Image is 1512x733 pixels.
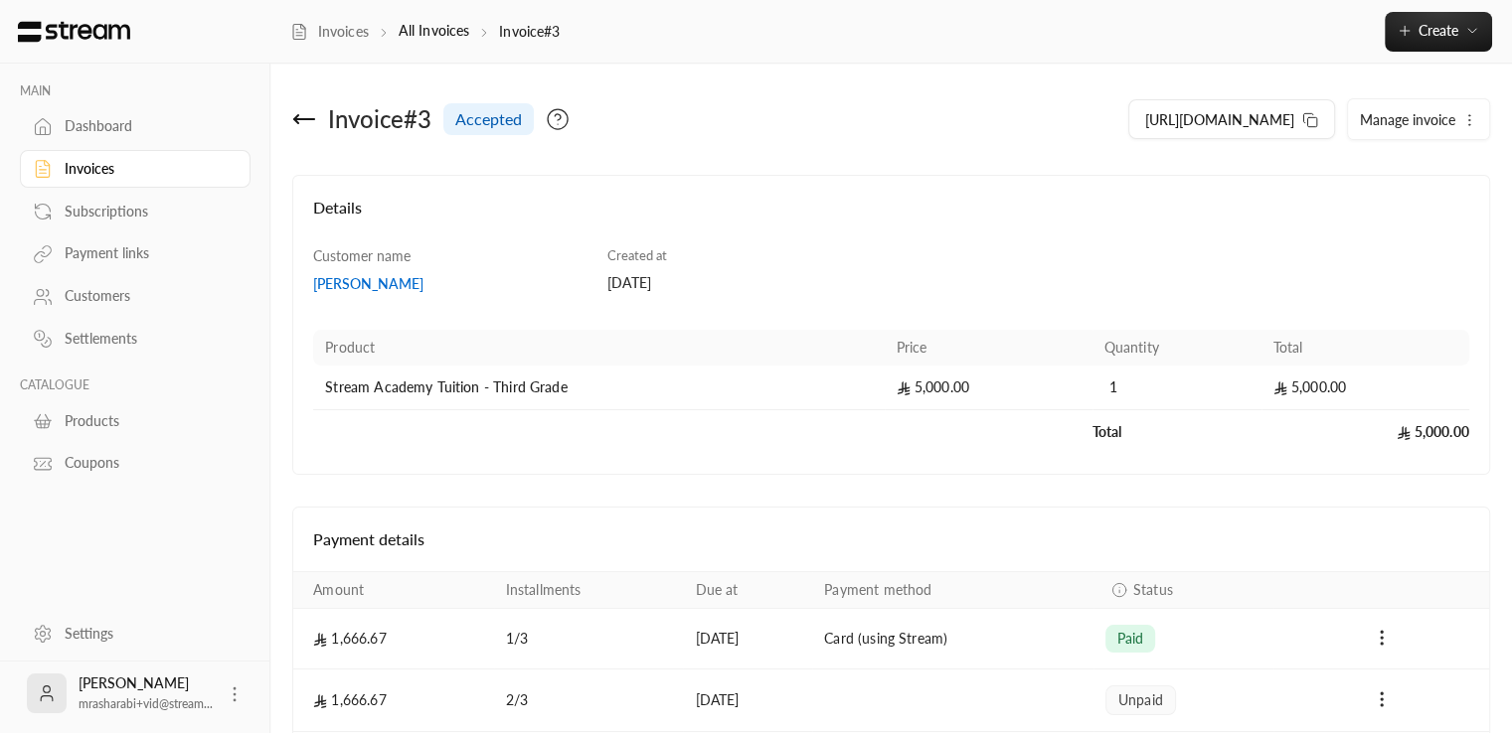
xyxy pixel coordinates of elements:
th: Quantity [1092,330,1261,366]
h4: Payment details [313,527,1469,551]
button: [URL][DOMAIN_NAME] [1128,99,1335,139]
a: Products [20,401,251,440]
td: 5,000.00 [1261,410,1469,454]
a: Settlements [20,320,251,359]
td: 1,666.67 [293,609,493,669]
td: Total [1092,410,1261,454]
img: Logo [16,21,132,43]
h4: Details [313,196,1469,239]
div: Dashboard [65,116,226,136]
td: Card (using Stream) [812,609,1093,669]
span: paid [1117,629,1144,649]
span: accepted [455,107,522,131]
div: Invoice # 3 [328,103,431,135]
p: MAIN [20,83,251,99]
span: Manage invoice [1360,111,1455,128]
td: [DATE] [683,669,812,732]
td: 2 / 3 [494,669,684,732]
a: Customers [20,277,251,316]
p: Invoice#3 [499,22,560,42]
th: Payment method [812,572,1093,609]
th: Price [885,330,1092,366]
span: 1 [1104,377,1124,397]
button: Create [1385,12,1492,52]
td: 1 / 3 [494,609,684,669]
div: [DATE] [607,273,882,293]
th: Amount [293,572,493,609]
a: [PERSON_NAME] [313,274,588,294]
td: 1,666.67 [293,669,493,732]
td: 5,000.00 [885,366,1092,410]
a: Coupons [20,444,251,483]
a: Dashboard [20,107,251,146]
span: [URL][DOMAIN_NAME] [1145,109,1294,130]
div: [PERSON_NAME] [79,673,213,713]
th: Total [1261,330,1469,366]
p: CATALOGUE [20,377,251,393]
a: Invoices [20,150,251,189]
span: mrasharabi+vid@stream... [79,696,213,711]
div: Customers [65,286,226,306]
div: Payment links [65,243,226,263]
td: [DATE] [683,609,812,669]
div: Subscriptions [65,202,226,221]
button: Manage invoice [1348,99,1489,139]
span: Status [1133,580,1173,600]
th: Due at [683,572,812,609]
td: Stream Academy Tuition - Third Grade [313,366,884,410]
div: Products [65,411,226,431]
a: All Invoices [399,22,469,39]
div: Settlements [65,329,226,349]
span: unpaid [1118,690,1163,710]
span: Customer name [313,247,411,264]
a: Subscriptions [20,192,251,230]
span: Created at [607,247,667,263]
div: Invoices [65,159,226,179]
table: Products [313,330,1469,454]
th: Installments [494,572,684,609]
a: Invoices [290,22,369,42]
span: Create [1419,22,1458,39]
nav: breadcrumb [290,21,560,42]
a: Settings [20,614,251,653]
td: 5,000.00 [1261,366,1469,410]
a: Payment links [20,234,251,273]
div: Settings [65,624,226,644]
th: Product [313,330,884,366]
div: Coupons [65,453,226,473]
